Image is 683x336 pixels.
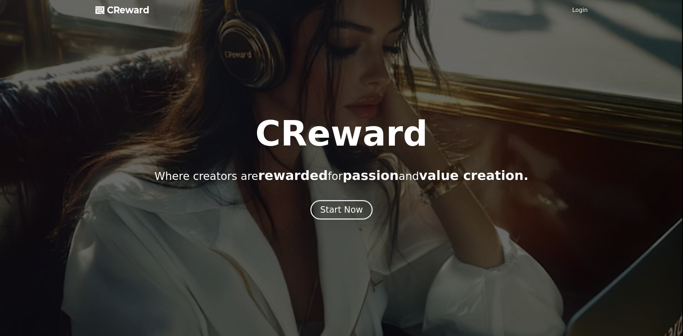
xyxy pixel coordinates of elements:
[572,6,588,14] a: Login
[154,168,529,183] p: Where creators are for and
[95,4,149,16] a: CReward
[343,168,399,183] span: passion
[310,200,373,220] button: Start Now
[255,116,428,151] h1: CReward
[310,207,373,214] a: Start Now
[419,168,529,183] span: value creation.
[107,4,149,16] span: CReward
[320,204,363,216] div: Start Now
[258,168,328,183] span: rewarded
